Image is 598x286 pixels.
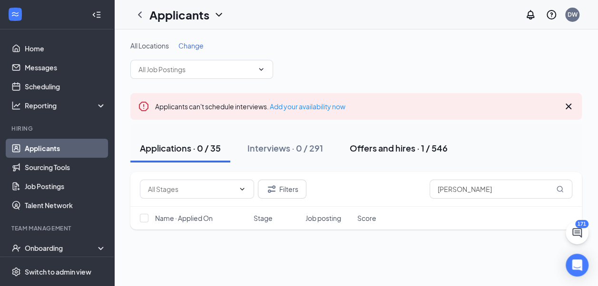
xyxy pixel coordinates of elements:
[138,64,254,75] input: All Job Postings
[134,9,146,20] svg: ChevronLeft
[25,77,106,96] a: Scheduling
[148,184,235,194] input: All Stages
[575,220,588,228] div: 171
[25,196,106,215] a: Talent Network
[25,243,98,253] div: Onboarding
[130,41,169,50] span: All Locations
[566,254,588,276] div: Open Intercom Messenger
[140,142,221,154] div: Applications · 0 / 35
[11,101,21,110] svg: Analysis
[556,185,564,193] svg: MagnifyingGlass
[149,7,209,23] h1: Applicants
[254,213,273,223] span: Stage
[25,101,107,110] div: Reporting
[138,101,149,112] svg: Error
[238,185,246,193] svg: ChevronDown
[357,213,376,223] span: Score
[213,9,225,20] svg: ChevronDown
[92,10,101,19] svg: Collapse
[25,58,106,77] a: Messages
[266,183,277,195] svg: Filter
[546,9,557,20] svg: QuestionInfo
[430,180,572,199] input: Search in applications
[257,66,265,73] svg: ChevronDown
[11,267,21,276] svg: Settings
[305,213,341,223] span: Job posting
[25,158,106,177] a: Sourcing Tools
[525,9,536,20] svg: Notifications
[10,10,20,19] svg: WorkstreamLogo
[25,139,106,158] a: Applicants
[155,213,213,223] span: Name · Applied On
[566,221,588,244] button: ChatActive
[11,124,104,133] div: Hiring
[11,224,104,232] div: Team Management
[11,243,21,253] svg: UserCheck
[247,142,323,154] div: Interviews · 0 / 291
[258,180,306,199] button: Filter Filters
[270,102,345,111] a: Add your availability now
[25,267,91,276] div: Switch to admin view
[571,227,583,238] svg: ChatActive
[25,39,106,58] a: Home
[350,142,448,154] div: Offers and hires · 1 / 546
[178,41,204,50] span: Change
[155,102,345,111] span: Applicants can't schedule interviews.
[568,10,578,19] div: DW
[563,101,574,112] svg: Cross
[25,177,106,196] a: Job Postings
